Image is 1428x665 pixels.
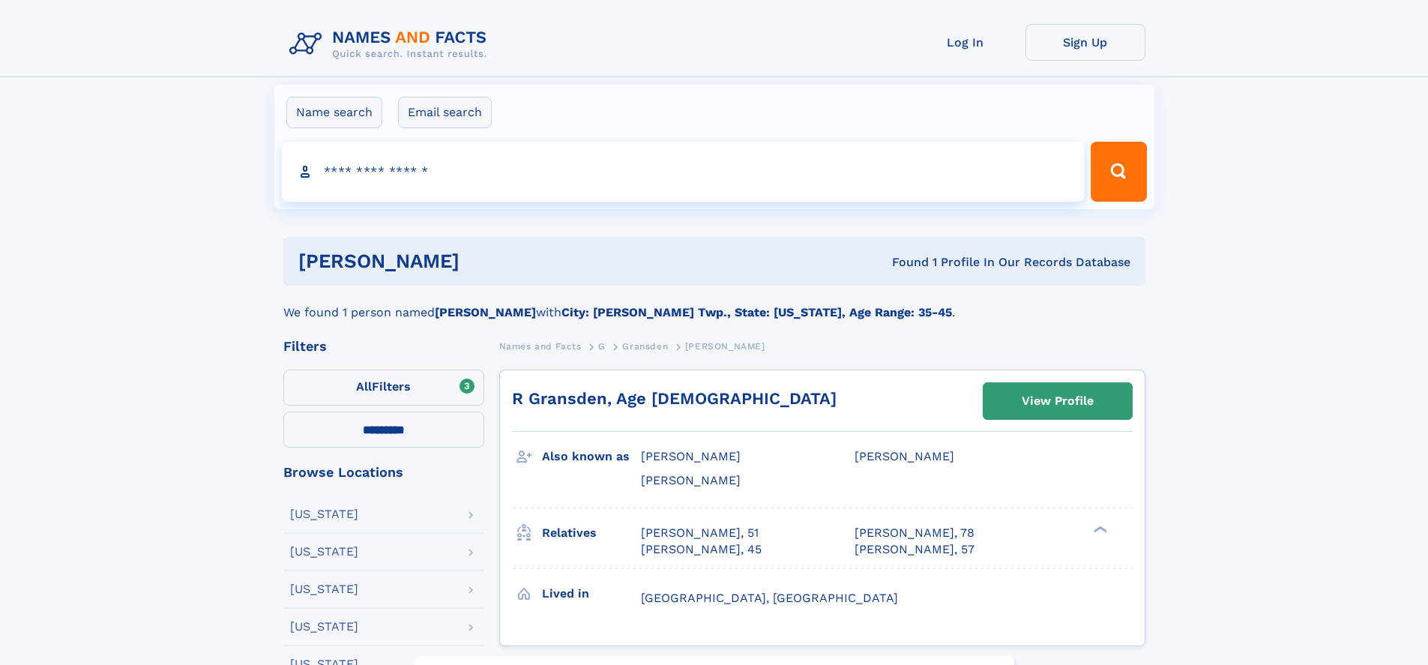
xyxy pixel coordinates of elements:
[283,286,1145,322] div: We found 1 person named with .
[290,546,358,558] div: [US_STATE]
[282,142,1085,202] input: search input
[283,24,499,64] img: Logo Names and Facts
[983,383,1132,419] a: View Profile
[906,24,1025,61] a: Log In
[1025,24,1145,61] a: Sign Up
[855,541,974,558] a: [PERSON_NAME], 57
[561,305,952,319] b: City: [PERSON_NAME] Twp., State: [US_STATE], Age Range: 35-45
[641,541,762,558] a: [PERSON_NAME], 45
[298,252,676,271] h1: [PERSON_NAME]
[1022,384,1094,418] div: View Profile
[283,370,484,406] label: Filters
[286,97,382,128] label: Name search
[283,466,484,479] div: Browse Locations
[542,581,641,607] h3: Lived in
[1090,524,1108,534] div: ❯
[598,341,606,352] span: G
[398,97,492,128] label: Email search
[598,337,606,355] a: G
[641,473,741,487] span: [PERSON_NAME]
[641,591,898,605] span: [GEOGRAPHIC_DATA], [GEOGRAPHIC_DATA]
[622,341,668,352] span: Gransden
[512,389,837,408] a: R Gransden, Age [DEMOGRAPHIC_DATA]
[641,525,759,541] a: [PERSON_NAME], 51
[542,444,641,469] h3: Also known as
[283,340,484,353] div: Filters
[290,621,358,633] div: [US_STATE]
[435,305,536,319] b: [PERSON_NAME]
[622,337,668,355] a: Gransden
[1091,142,1146,202] button: Search Button
[290,583,358,595] div: [US_STATE]
[685,341,765,352] span: [PERSON_NAME]
[675,254,1130,271] div: Found 1 Profile In Our Records Database
[855,449,954,463] span: [PERSON_NAME]
[290,508,358,520] div: [US_STATE]
[855,525,974,541] a: [PERSON_NAME], 78
[641,449,741,463] span: [PERSON_NAME]
[356,379,372,394] span: All
[499,337,582,355] a: Names and Facts
[542,520,641,546] h3: Relatives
